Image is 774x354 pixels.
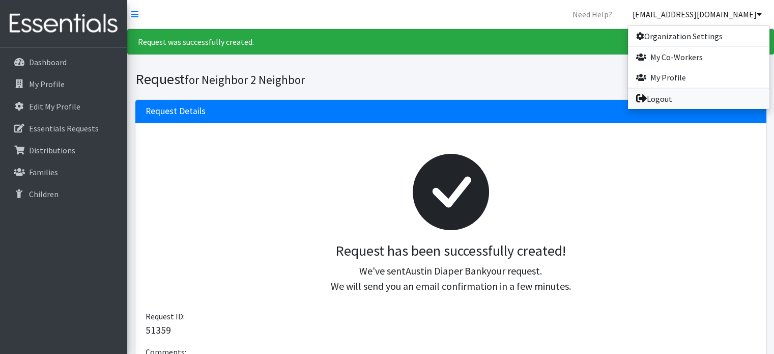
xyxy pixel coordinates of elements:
[624,4,770,24] a: [EMAIL_ADDRESS][DOMAIN_NAME]
[185,72,305,87] small: for Neighbor 2 Neighbor
[29,145,75,155] p: Distributions
[29,57,67,67] p: Dashboard
[4,7,123,41] img: HumanEssentials
[628,89,769,109] a: Logout
[564,4,620,24] a: Need Help?
[29,167,58,177] p: Families
[628,26,769,46] a: Organization Settings
[146,311,185,321] span: Request ID:
[4,162,123,182] a: Families
[146,106,206,117] h3: Request Details
[406,264,486,277] span: Austin Diaper Bank
[154,263,748,294] p: We've sent your request. We will send you an email confirmation in a few minutes.
[29,123,99,133] p: Essentials Requests
[135,70,447,88] h1: Request
[628,67,769,88] a: My Profile
[29,189,59,199] p: Children
[4,96,123,117] a: Edit My Profile
[146,322,756,338] p: 51359
[29,79,65,89] p: My Profile
[4,184,123,204] a: Children
[4,118,123,139] a: Essentials Requests
[4,140,123,160] a: Distributions
[154,242,748,260] h3: Request has been successfully created!
[4,74,123,94] a: My Profile
[4,52,123,72] a: Dashboard
[628,47,769,67] a: My Co-Workers
[127,29,774,55] div: Request was successfully created.
[29,101,80,112] p: Edit My Profile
